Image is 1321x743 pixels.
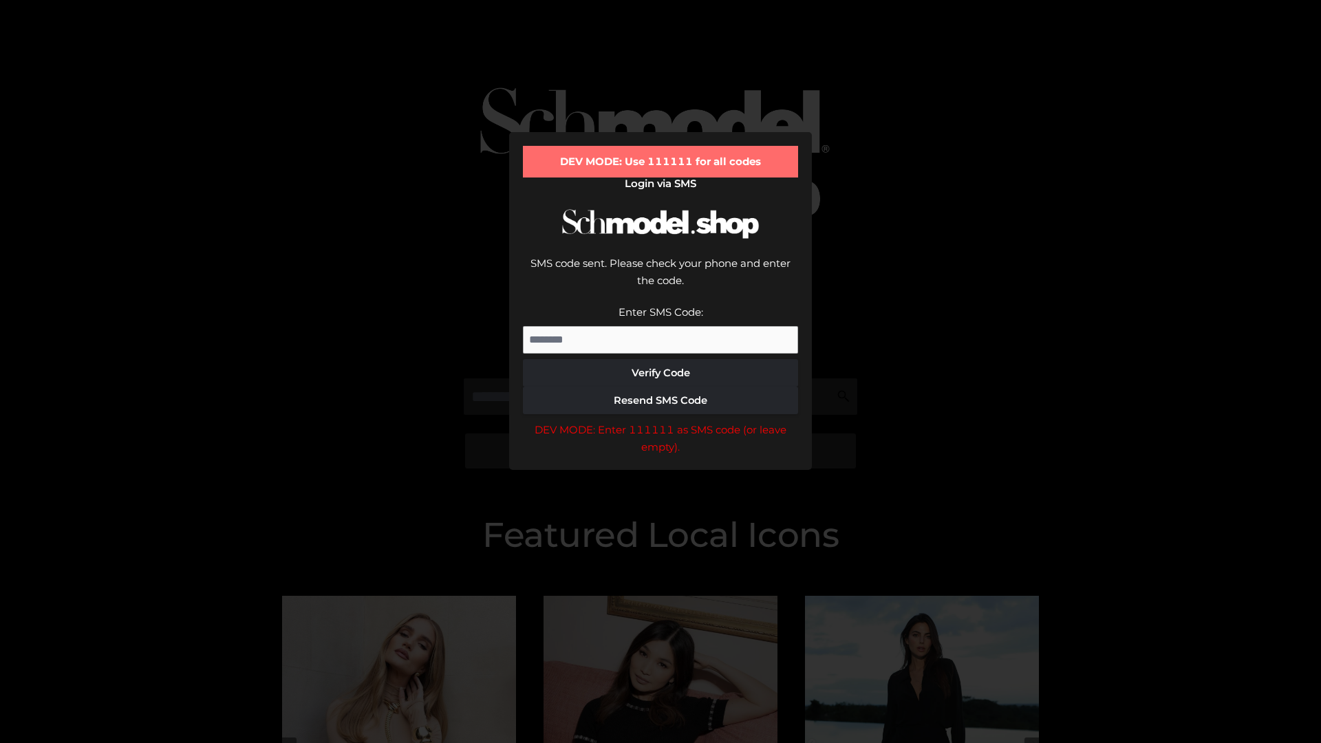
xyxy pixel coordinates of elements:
[557,197,764,251] img: Schmodel Logo
[523,421,798,456] div: DEV MODE: Enter 111111 as SMS code (or leave empty).
[523,387,798,414] button: Resend SMS Code
[523,255,798,303] div: SMS code sent. Please check your phone and enter the code.
[523,146,798,177] div: DEV MODE: Use 111111 for all codes
[523,359,798,387] button: Verify Code
[523,177,798,190] h2: Login via SMS
[619,305,703,319] label: Enter SMS Code:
